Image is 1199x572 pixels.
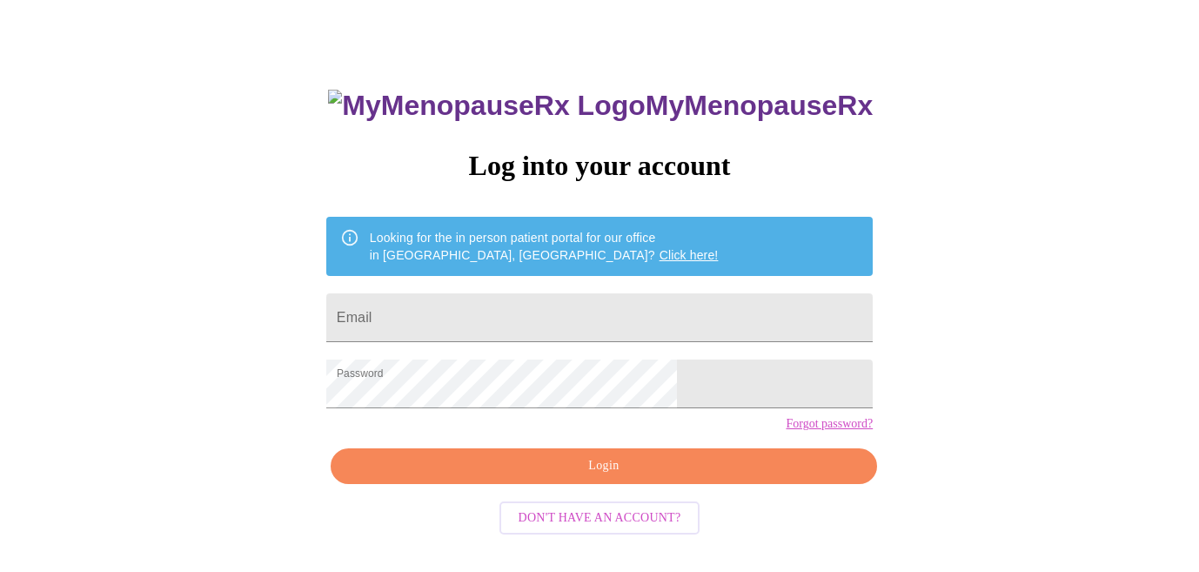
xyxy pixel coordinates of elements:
a: Forgot password? [786,417,873,431]
button: Don't have an account? [499,501,700,535]
a: Don't have an account? [495,509,705,524]
button: Login [331,448,877,484]
div: Looking for the in person patient portal for our office in [GEOGRAPHIC_DATA], [GEOGRAPHIC_DATA]? [370,222,719,271]
h3: Log into your account [326,150,873,182]
span: Login [351,455,857,477]
span: Don't have an account? [519,508,681,529]
a: Click here! [660,248,719,262]
h3: MyMenopauseRx [328,90,873,122]
img: MyMenopauseRx Logo [328,90,645,122]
